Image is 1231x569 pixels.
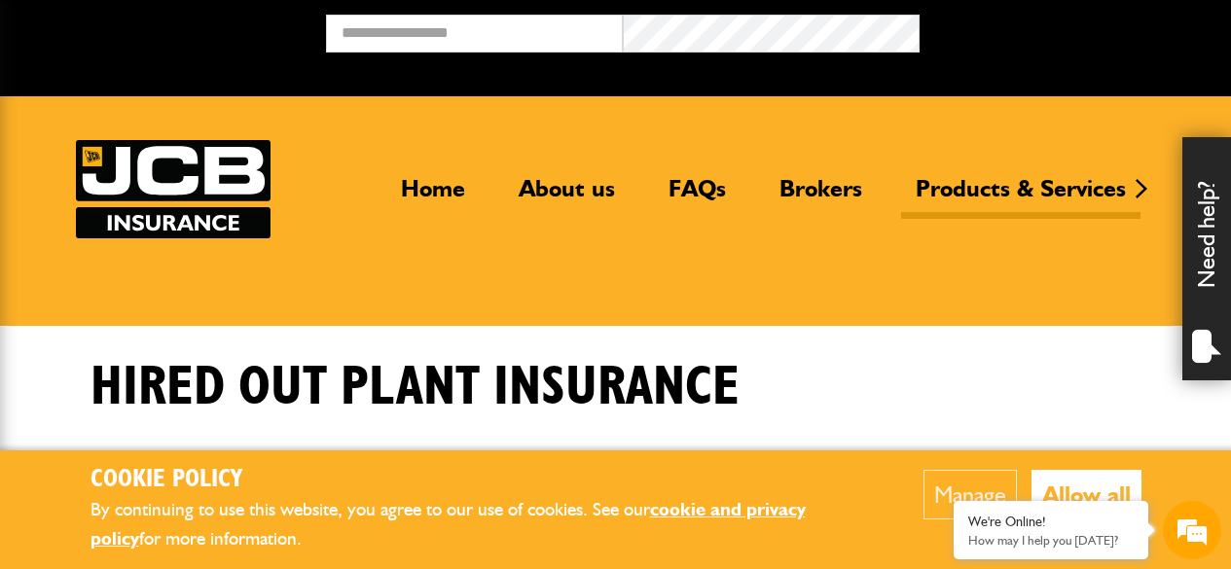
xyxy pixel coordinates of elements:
[76,140,271,238] a: JCB Insurance Services
[1182,137,1231,380] div: Need help?
[654,174,741,219] a: FAQs
[920,15,1216,45] button: Broker Login
[91,498,806,551] a: cookie and privacy policy
[923,470,1017,519] button: Manage
[1032,470,1141,519] button: Allow all
[901,174,1140,219] a: Products & Services
[386,174,480,219] a: Home
[76,140,271,238] img: JCB Insurance Services logo
[91,495,864,554] p: By continuing to use this website, you agree to our use of cookies. See our for more information.
[504,174,630,219] a: About us
[91,355,740,420] h1: Hired out plant insurance
[968,514,1134,530] div: We're Online!
[765,174,877,219] a: Brokers
[968,533,1134,548] p: How may I help you today?
[91,465,864,495] h2: Cookie Policy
